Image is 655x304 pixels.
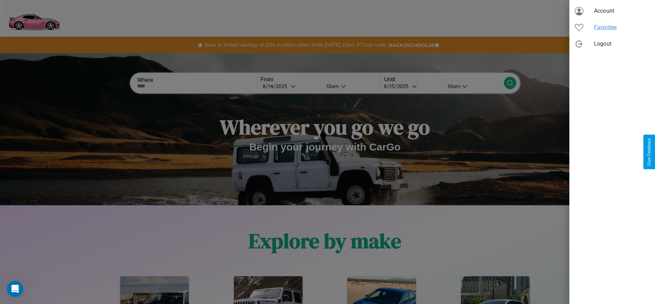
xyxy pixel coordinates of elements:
[569,36,655,52] div: Logout
[594,40,650,48] span: Logout
[647,138,652,166] div: Give Feedback
[569,3,655,19] div: Account
[7,281,23,297] iframe: Intercom live chat
[569,19,655,36] div: Favorites
[594,23,650,32] span: Favorites
[594,7,650,15] span: Account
